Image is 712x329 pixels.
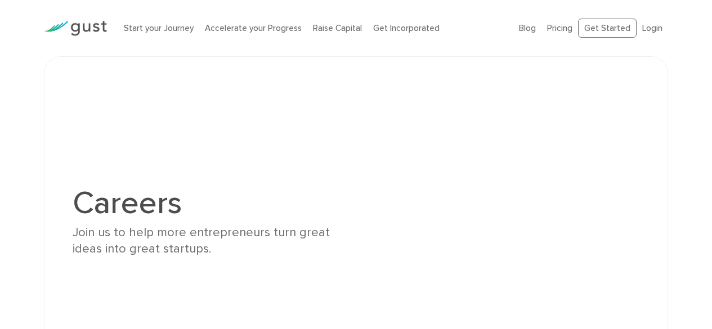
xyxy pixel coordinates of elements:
img: Gust Logo [44,21,107,36]
a: Pricing [547,23,572,33]
a: Get Incorporated [373,23,440,33]
h1: Careers [73,187,347,219]
a: Start your Journey [124,23,194,33]
a: Login [642,23,662,33]
a: Blog [519,23,536,33]
div: Join us to help more entrepreneurs turn great ideas into great startups. [73,224,347,258]
a: Raise Capital [313,23,362,33]
a: Get Started [578,19,637,38]
a: Accelerate your Progress [205,23,302,33]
